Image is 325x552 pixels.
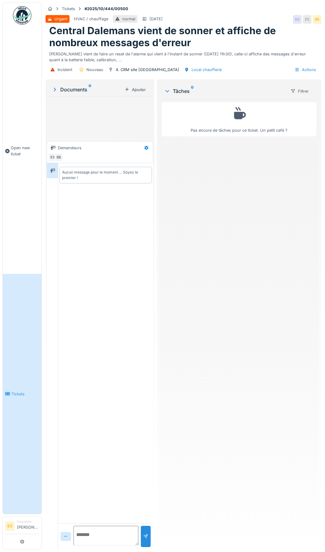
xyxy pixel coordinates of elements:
[5,522,14,531] li: ES
[86,67,103,73] div: Nouveau
[17,519,39,533] li: [PERSON_NAME]
[192,67,222,73] div: Local chaufferie
[62,170,149,181] div: Aucun message pour le moment … Soyez le premier !
[58,145,81,151] div: Demandeurs
[122,86,148,94] div: Ajouter
[3,274,42,514] a: Tickets
[292,65,319,74] div: Actions
[303,15,311,24] div: ES
[3,28,42,274] a: Open new ticket
[89,86,91,93] sup: 0
[116,67,179,73] div: 4. CRM site [GEOGRAPHIC_DATA]
[11,391,39,397] span: Tickets
[49,25,318,49] h1: Central Dalemans vient de sonner et affiche de nombreux messages d'erreur
[62,6,75,12] div: Tickets
[17,519,39,524] div: Requester
[57,67,72,73] div: Incident
[54,153,63,162] div: BB
[11,145,39,157] span: Open new ticket
[52,86,122,93] div: Documents
[313,15,321,24] div: BB
[122,16,135,22] div: normal
[166,105,312,134] div: Pas encore de tâches pour ce ticket. Un petit café ?
[48,153,57,162] div: ES
[5,519,39,534] a: ES Requester[PERSON_NAME]
[191,87,194,95] sup: 0
[288,87,311,96] div: Filtrer
[54,16,67,22] div: Urgent
[13,6,31,25] img: Badge_color-CXgf-gQk.svg
[164,87,285,95] div: Tâches
[49,49,318,63] div: [PERSON_NAME] vient de faire un reset de l'alarme qui vient à l'instant de sonner ([DATE] 11h30),...
[82,6,131,12] strong: #2025/10/444/00500
[293,15,302,24] div: ES
[74,16,108,22] div: HVAC / chauffage
[149,16,163,22] div: [DATE]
